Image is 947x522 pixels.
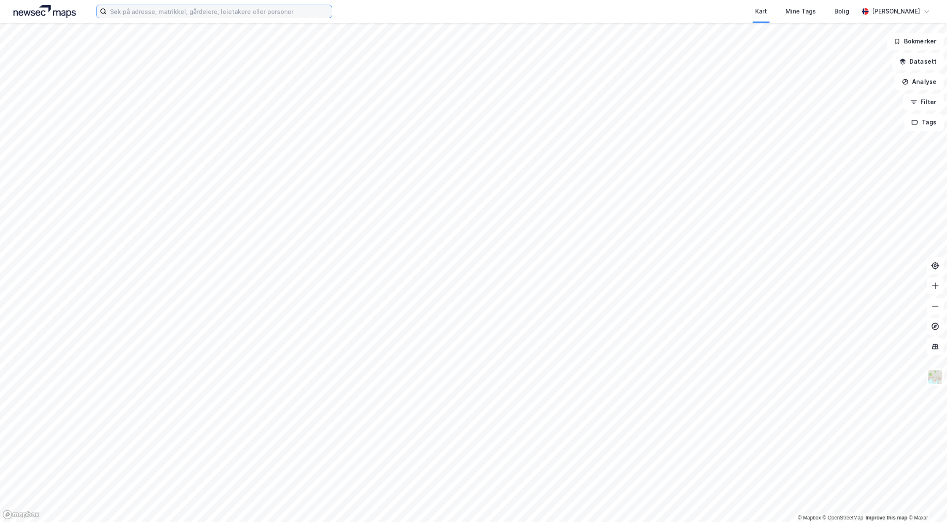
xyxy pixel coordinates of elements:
[872,6,920,16] div: [PERSON_NAME]
[887,33,944,50] button: Bokmerker
[927,369,943,385] img: Z
[107,5,332,18] input: Søk på adresse, matrikkel, gårdeiere, leietakere eller personer
[823,515,864,521] a: OpenStreetMap
[755,6,767,16] div: Kart
[892,53,944,70] button: Datasett
[786,6,816,16] div: Mine Tags
[3,510,40,519] a: Mapbox homepage
[866,515,907,521] a: Improve this map
[905,482,947,522] div: Kontrollprogram for chat
[834,6,849,16] div: Bolig
[798,515,821,521] a: Mapbox
[904,114,944,131] button: Tags
[903,94,944,110] button: Filter
[13,5,76,18] img: logo.a4113a55bc3d86da70a041830d287a7e.svg
[895,73,944,90] button: Analyse
[905,482,947,522] iframe: Chat Widget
